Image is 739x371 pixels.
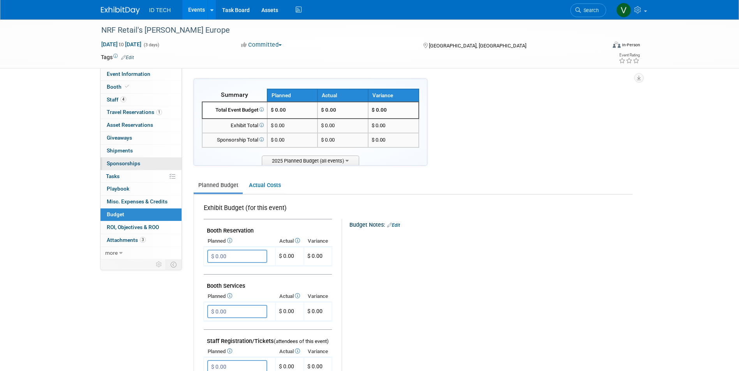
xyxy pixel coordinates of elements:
a: Shipments [101,145,182,157]
span: Staff [107,96,126,103]
span: Giveaways [107,135,132,141]
span: $ 0.00 [271,107,286,113]
td: Staff Registration/Tickets [204,330,332,346]
th: Variance [304,236,332,247]
div: Exhibit Total [206,122,264,129]
span: $ 0.00 [372,122,385,128]
a: Edit [387,222,400,228]
div: Budget Notes: [349,219,631,229]
td: $ 0.00 [317,133,368,147]
span: $ 0.00 [372,107,387,113]
a: Giveaways [101,132,182,144]
span: $ 0.00 [271,137,284,143]
th: Planned [204,291,275,302]
div: Total Event Budget [206,107,264,114]
td: Booth Reservation [204,219,332,236]
a: Playbook [101,183,182,195]
a: Travel Reservations1 [101,106,182,119]
span: 2025 Planned Budget (all events) [262,156,359,165]
span: 1 [156,109,162,115]
span: Search [581,7,599,13]
th: Planned [204,236,275,247]
a: Budget [101,208,182,221]
div: Exhibit Budget (for this event) [204,204,329,217]
span: Booth [107,84,131,90]
span: Budget [107,211,124,217]
span: more [105,250,118,256]
span: Event Information [107,71,150,77]
button: Committed [238,41,285,49]
span: Sponsorships [107,160,140,166]
td: $ 0.00 [275,302,304,321]
span: $ 0.00 [271,122,284,128]
th: Variance [304,346,332,357]
div: NRF Retail's [PERSON_NAME] Europe [99,23,594,37]
th: Planned [204,346,275,357]
span: [DATE] [DATE] [101,41,142,48]
img: Format-Inperson.png [613,42,621,48]
a: Search [570,3,606,17]
span: 4 [120,96,126,102]
span: $ 0.00 [279,253,294,259]
a: Edit [121,55,134,60]
th: Planned [267,89,318,102]
a: Tasks [101,170,182,183]
img: ExhibitDay [101,7,140,14]
span: ID TECH [149,7,171,13]
span: Tasks [106,173,120,179]
span: Misc. Expenses & Credits [107,198,168,205]
div: In-Person [622,42,640,48]
span: to [118,41,125,47]
span: Summary [221,91,248,98]
span: [GEOGRAPHIC_DATA], [GEOGRAPHIC_DATA] [429,43,526,49]
td: Tags [101,53,134,61]
i: Booth reservation complete [125,84,129,89]
td: $ 0.00 [317,119,368,133]
div: Sponsorship Total [206,136,264,144]
a: Planned Budget [194,178,243,192]
th: Actual [275,291,304,302]
span: 3 [140,237,146,243]
td: Personalize Event Tab Strip [152,259,166,269]
a: Attachments3 [101,234,182,247]
td: Booth Services [204,275,332,291]
td: $ 0.00 [317,102,368,119]
span: $ 0.00 [307,363,323,369]
div: Event Rating [619,53,640,57]
span: ROI, Objectives & ROO [107,224,159,230]
a: Actual Costs [244,178,285,192]
th: Actual [275,236,304,247]
a: more [101,247,182,259]
span: Attachments [107,237,146,243]
a: Booth [101,81,182,93]
span: (attendees of this event) [274,338,329,344]
td: Toggle Event Tabs [166,259,182,269]
a: Event Information [101,68,182,80]
a: ROI, Objectives & ROO [101,221,182,234]
span: $ 0.00 [307,308,323,314]
th: Actual [275,346,304,357]
span: $ 0.00 [372,137,385,143]
th: Variance [368,89,419,102]
img: Victoria Henzon [616,3,631,17]
a: Staff4 [101,94,182,106]
a: Misc. Expenses & Credits [101,196,182,208]
a: Sponsorships [101,157,182,170]
span: $ 0.00 [307,253,323,259]
span: Travel Reservations [107,109,162,115]
th: Variance [304,291,332,302]
th: Actual [317,89,368,102]
span: (3 days) [143,42,159,47]
span: Asset Reservations [107,122,153,128]
div: Event Format [560,40,640,52]
span: Playbook [107,185,129,192]
span: Shipments [107,147,133,154]
a: Asset Reservations [101,119,182,131]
